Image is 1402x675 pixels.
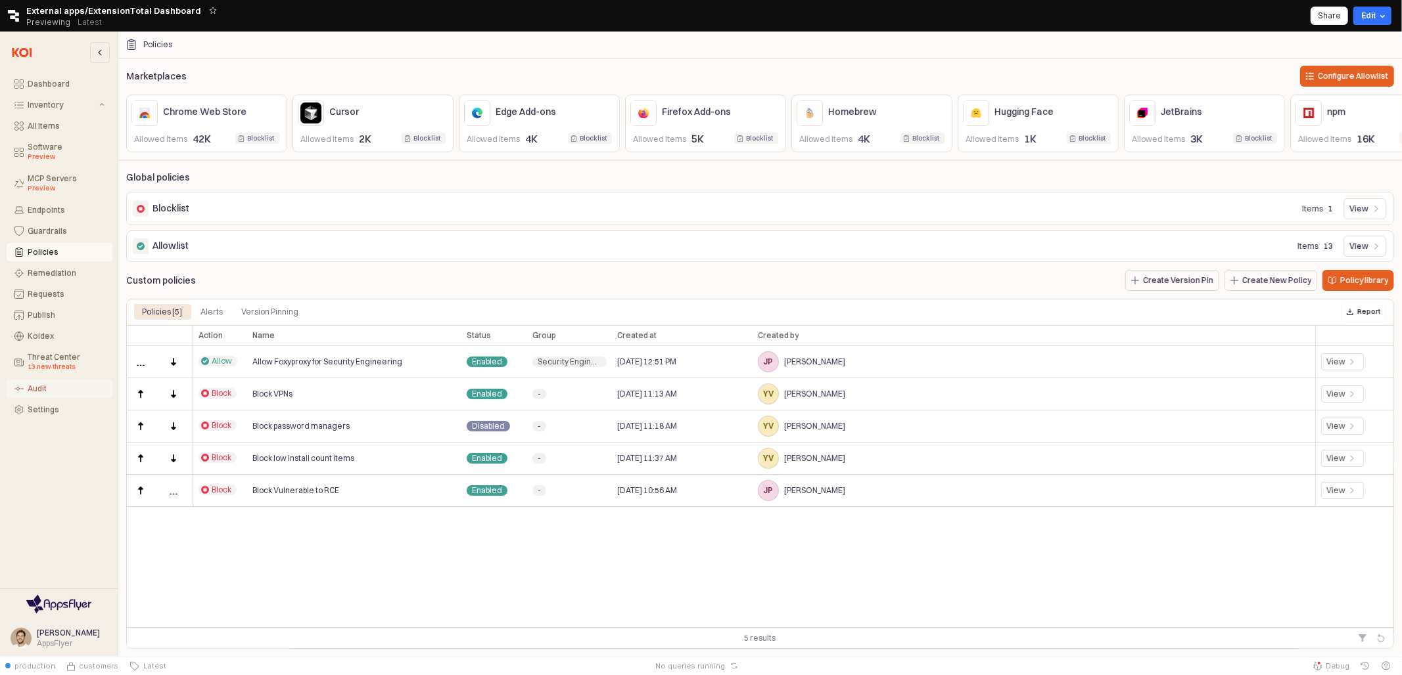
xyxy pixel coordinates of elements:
p: Hugging Face [994,105,1103,119]
div: 5 results [744,632,776,645]
p: Create New Policy [1242,275,1311,286]
button: Policies [7,243,112,261]
div: Blocklist [746,133,773,144]
p: 4K [858,131,895,146]
div: View [1326,453,1345,464]
span: [PERSON_NAME] [784,453,845,464]
button: Latest [124,657,172,675]
span: Previewing [26,16,70,29]
p: JetBrains [1161,105,1269,119]
p: Cursor [329,105,438,119]
span: Block VPNs [252,389,292,399]
span: Block Vulnerable to RCE [252,485,339,496]
span: Enabled [472,389,502,399]
div: Guardrails [28,227,105,236]
p: 2K [359,131,396,146]
button: View [1344,236,1386,257]
span: YV [759,448,778,468]
span: production [14,661,55,671]
span: YV [759,384,778,404]
div: MCP Servers [28,174,105,194]
button: Releases and History [70,13,109,32]
button: Publish [7,306,112,324]
div: Threat Center [28,353,105,372]
div: Alerts [193,304,231,320]
span: Action [199,330,223,341]
main: App Frame [118,32,1402,657]
span: Group [532,330,556,341]
div: Audit [28,384,105,393]
p: Configure Allowlist [1318,71,1388,81]
span: [DATE] 11:37 AM [617,453,677,464]
button: Software [7,138,112,167]
p: Blocklist [152,202,189,215]
button: Requests [7,285,112,303]
button: Debug [1307,657,1355,675]
div: Publish [28,311,105,320]
div: Policies [5] [142,304,182,320]
div: Preview [28,183,105,194]
div: View [1326,485,1345,496]
button: Share app [1311,7,1348,25]
span: Latest [139,661,166,671]
span: Block [212,420,231,431]
span: [PERSON_NAME] [784,485,845,496]
div: Dashboard [28,79,105,89]
p: Allowed Items [1132,133,1185,145]
button: Report [1341,301,1386,322]
button: Policy library [1322,270,1394,291]
button: Create Version Pin [1125,270,1219,291]
p: 1 [1328,203,1333,215]
span: Enabled [472,453,502,464]
button: MCP Servers [7,169,112,198]
p: 3K [1190,131,1228,146]
span: [DATE] 11:18 AM [617,421,677,431]
button: Remediation [7,264,112,282]
p: Latest [78,17,102,28]
p: Allowed Items [467,133,520,145]
p: Policy library [1340,275,1388,286]
button: Add app to favorites [206,4,220,17]
span: Name [252,330,275,341]
p: Allowed Items [300,133,354,145]
div: View [1321,450,1364,467]
button: Threat Center [7,348,112,377]
span: Block [212,452,231,463]
p: Allowed Items [799,133,853,145]
button: Dashboard [7,75,112,93]
div: Inventory [28,100,97,110]
p: Create Version Pin [1143,275,1213,286]
button: Koidex [7,327,112,345]
div: Koidex [28,332,105,341]
div: View [1321,482,1364,499]
span: JP [759,481,778,500]
button: Help [1376,657,1397,675]
div: Policies [5] [134,304,190,320]
p: Marketplaces [126,70,292,83]
div: View [1321,418,1364,435]
button: Create New Policy [1225,270,1317,291]
span: Disabled [472,421,505,431]
p: 1K [1024,131,1062,146]
div: Blocklist [247,133,274,144]
span: [DATE] 11:13 AM [617,389,677,399]
p: Homebrew [828,105,937,119]
button: Filter [1355,630,1370,646]
p: Edge Add-ons [496,105,604,119]
div: View [1326,357,1345,367]
span: No queries running [655,661,725,671]
span: Block password managers [252,421,350,431]
button: Source Control [60,657,124,675]
p: 42K [193,131,230,146]
div: Remediation [28,269,105,278]
button: Endpoints [7,201,112,219]
p: Share [1318,11,1341,21]
button: History [1355,657,1376,675]
div: Blocklist [1245,133,1272,144]
p: 4K [525,131,563,146]
span: [PERSON_NAME] [37,628,100,638]
button: Settings [7,401,112,419]
button: View [1344,198,1386,219]
div: Settings [28,405,105,414]
button: Guardrails [7,222,112,240]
